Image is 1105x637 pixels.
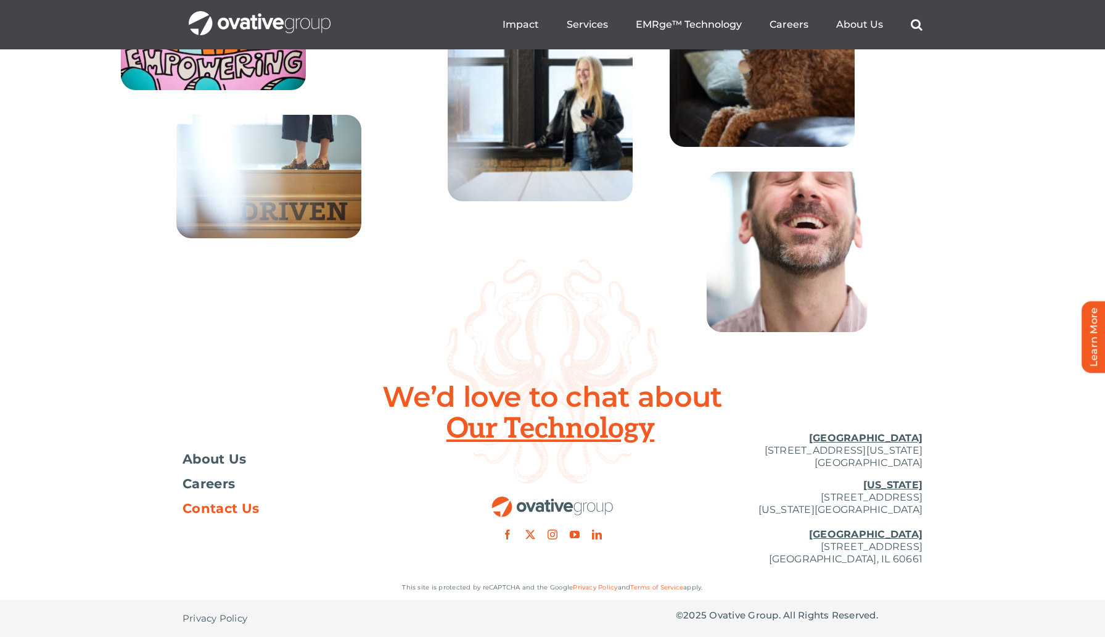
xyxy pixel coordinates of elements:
[863,479,922,491] u: [US_STATE]
[809,432,922,444] u: [GEOGRAPHIC_DATA]
[636,19,742,31] a: EMRge™ Technology
[630,583,683,591] a: Terms of Service
[525,530,535,539] a: twitter
[911,19,922,31] a: Search
[676,479,922,565] p: [STREET_ADDRESS] [US_STATE][GEOGRAPHIC_DATA] [STREET_ADDRESS] [GEOGRAPHIC_DATA], IL 60661
[183,502,429,515] a: Contact Us
[683,609,707,621] span: 2025
[491,495,614,507] a: OG_Full_horizontal_RGB
[183,453,429,465] a: About Us
[176,115,361,238] img: Home – Careers 3
[503,530,512,539] a: facebook
[183,600,247,637] a: Privacy Policy
[770,19,808,31] a: Careers
[570,530,580,539] a: youtube
[836,19,883,31] a: About Us
[183,581,922,594] p: This site is protected by reCAPTCHA and the Google and apply.
[503,5,922,44] nav: Menu
[707,172,867,332] img: Home – Careers 8
[183,502,259,515] span: Contact Us
[592,530,602,539] a: linkedin
[183,453,247,465] span: About Us
[567,19,608,31] a: Services
[548,530,557,539] a: instagram
[448,16,633,201] img: Home – Careers 6
[189,10,331,22] a: OG_Full_horizontal_WHT
[183,453,429,515] nav: Footer Menu
[503,19,539,31] a: Impact
[183,478,235,490] span: Careers
[446,414,659,444] span: Our Technology
[676,609,922,622] p: © Ovative Group. All Rights Reserved.
[676,432,922,469] p: [STREET_ADDRESS][US_STATE] [GEOGRAPHIC_DATA]
[183,478,429,490] a: Careers
[573,583,617,591] a: Privacy Policy
[183,612,247,625] span: Privacy Policy
[183,600,429,637] nav: Footer - Privacy Policy
[809,528,922,540] u: [GEOGRAPHIC_DATA]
